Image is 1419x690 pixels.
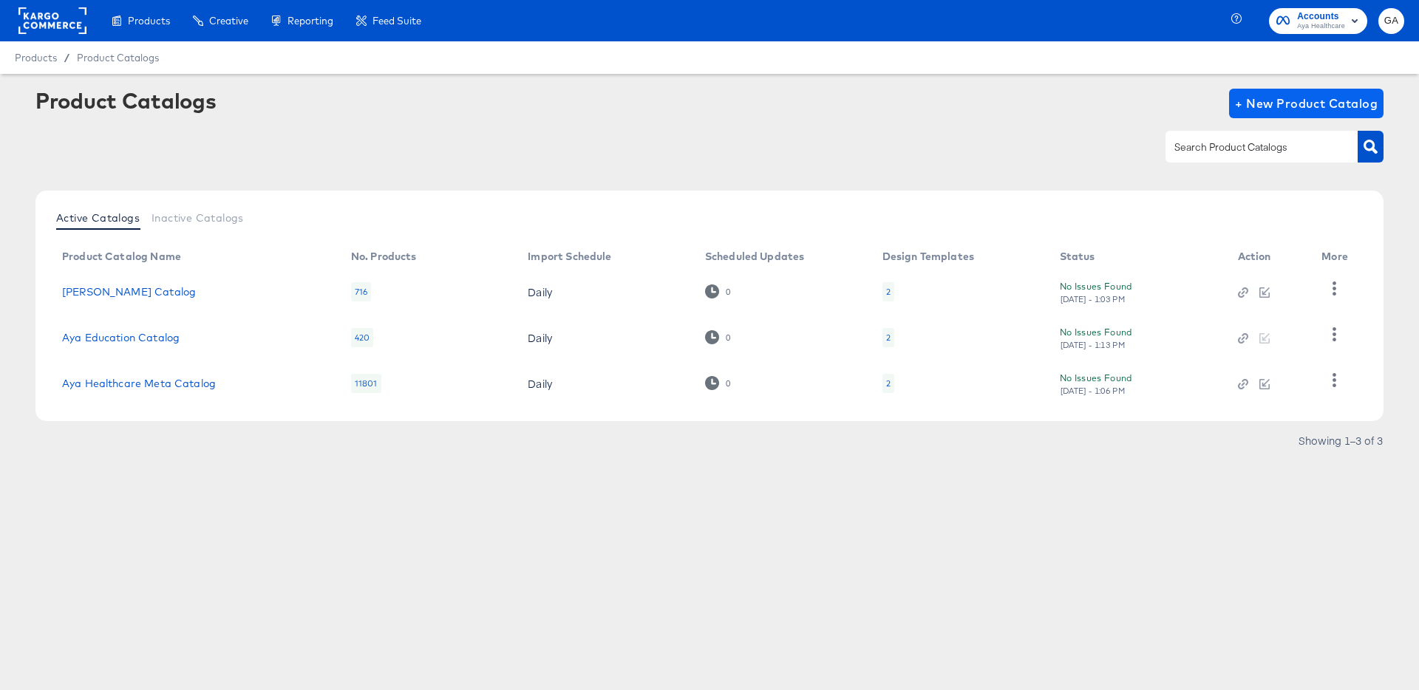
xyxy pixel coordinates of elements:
div: 2 [882,374,894,393]
div: 2 [886,378,891,389]
div: 2 [882,328,894,347]
span: GA [1384,13,1398,30]
div: 0 [705,284,731,298]
th: More [1310,245,1366,269]
span: Active Catalogs [56,212,140,224]
a: [PERSON_NAME] Catalog [62,286,196,298]
div: Import Schedule [528,250,611,262]
div: 2 [882,282,894,301]
div: Product Catalogs [35,89,216,112]
div: 0 [705,376,731,390]
th: Status [1048,245,1226,269]
td: Daily [516,315,693,361]
span: Accounts [1297,9,1345,24]
a: Product Catalogs [77,52,159,64]
a: Aya Healthcare Meta Catalog [62,378,216,389]
td: Daily [516,269,693,315]
div: 0 [725,332,731,343]
span: / [57,52,77,64]
span: Aya Healthcare [1297,21,1345,33]
input: Search Product Catalogs [1171,139,1329,156]
div: Showing 1–3 of 3 [1298,435,1384,445]
div: 11801 [351,374,381,393]
span: Products [15,52,57,64]
span: Feed Suite [372,15,421,27]
button: AccountsAya Healthcare [1269,8,1367,34]
div: 420 [351,328,373,347]
td: Daily [516,361,693,406]
span: Reporting [287,15,333,27]
span: + New Product Catalog [1235,93,1378,114]
div: 2 [886,332,891,344]
div: 0 [725,287,731,297]
a: Aya Education Catalog [62,332,180,344]
div: 2 [886,286,891,298]
div: 716 [351,282,371,301]
div: 0 [705,330,731,344]
th: Action [1226,245,1310,269]
span: Inactive Catalogs [152,212,244,224]
div: Design Templates [882,250,974,262]
button: GA [1378,8,1404,34]
span: Products [128,15,170,27]
button: + New Product Catalog [1229,89,1384,118]
div: No. Products [351,250,417,262]
div: 0 [725,378,731,389]
span: Creative [209,15,248,27]
div: Scheduled Updates [705,250,805,262]
div: Product Catalog Name [62,250,181,262]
